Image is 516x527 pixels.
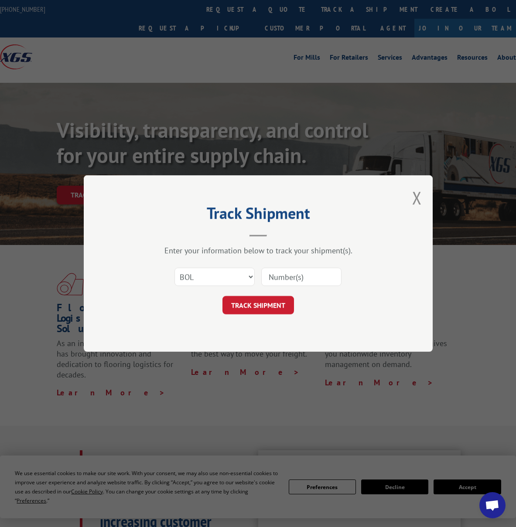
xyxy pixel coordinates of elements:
button: TRACK SHIPMENT [222,296,294,314]
div: Enter your information below to track your shipment(s). [127,245,389,255]
button: Close modal [412,186,422,209]
input: Number(s) [261,268,342,286]
h2: Track Shipment [127,207,389,224]
div: Open chat [479,492,506,518]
